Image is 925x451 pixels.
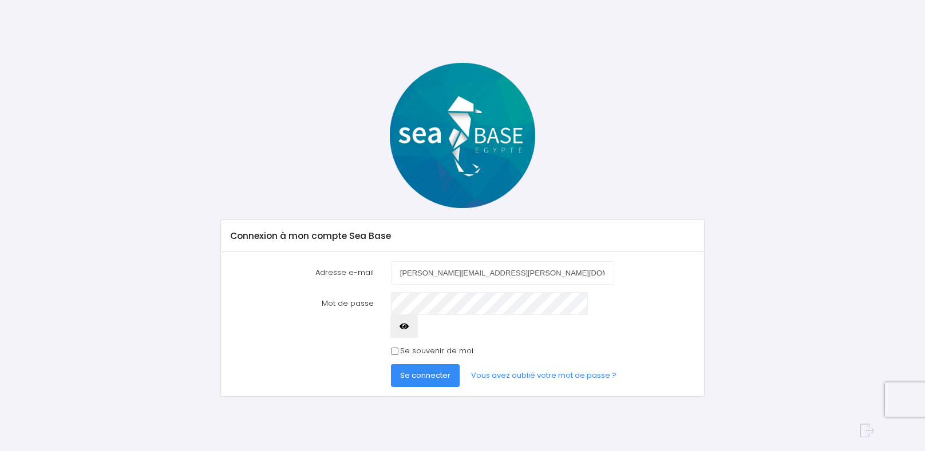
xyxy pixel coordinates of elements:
div: Connexion à mon compte Sea Base [221,220,703,252]
label: Mot de passe [222,292,382,338]
span: Se connecter [400,370,450,381]
label: Adresse e-mail [222,261,382,284]
a: Vous avez oublié votre mot de passe ? [462,364,626,387]
button: Se connecter [391,364,460,387]
label: Se souvenir de moi [400,345,473,357]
